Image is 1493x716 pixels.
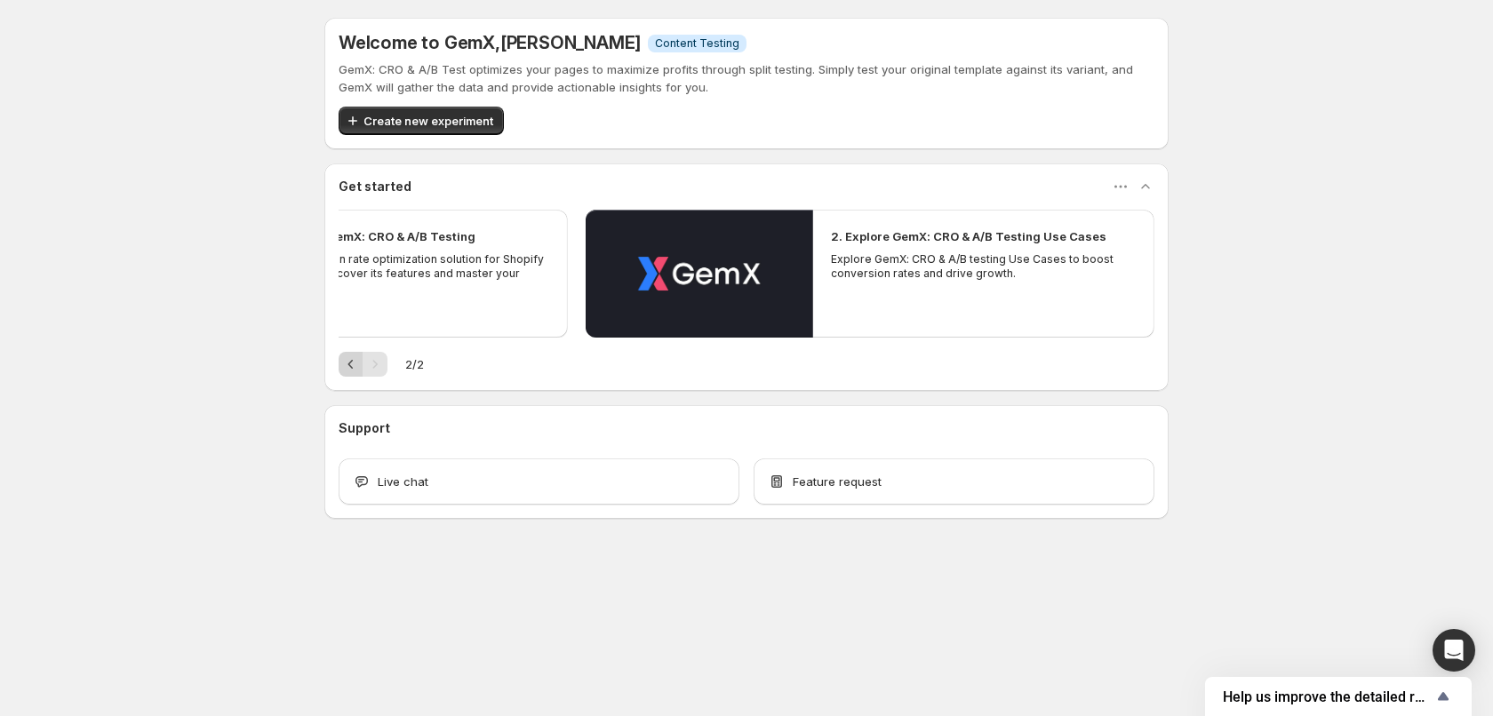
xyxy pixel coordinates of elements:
[378,473,428,490] span: Live chat
[339,32,641,53] h5: Welcome to GemX
[363,112,493,130] span: Create new experiment
[339,352,363,377] button: Previous
[339,60,1154,96] p: GemX: CRO & A/B Test optimizes your pages to maximize profits through split testing. Simply test ...
[405,355,424,373] span: 2 / 2
[339,419,390,437] h3: Support
[585,210,812,338] button: Play video
[831,252,1137,281] p: Explore GemX: CRO & A/B testing Use Cases to boost conversion rates and drive growth.
[1223,686,1454,707] button: Show survey - Help us improve the detailed report for A/B campaigns
[339,352,387,377] nav: Pagination
[495,32,641,53] span: , [PERSON_NAME]
[244,227,475,245] h2: 1. Get to Know GemX: CRO & A/B Testing
[793,473,882,490] span: Feature request
[244,252,549,295] p: GemX - conversion rate optimization solution for Shopify store owners. Discover its features and ...
[831,227,1106,245] h2: 2. Explore GemX: CRO & A/B Testing Use Cases
[655,36,739,51] span: Content Testing
[1223,688,1433,705] span: Help us improve the detailed report for A/B campaigns
[1433,629,1475,672] div: Open Intercom Messenger
[339,178,411,195] h3: Get started
[339,107,504,135] button: Create new experiment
